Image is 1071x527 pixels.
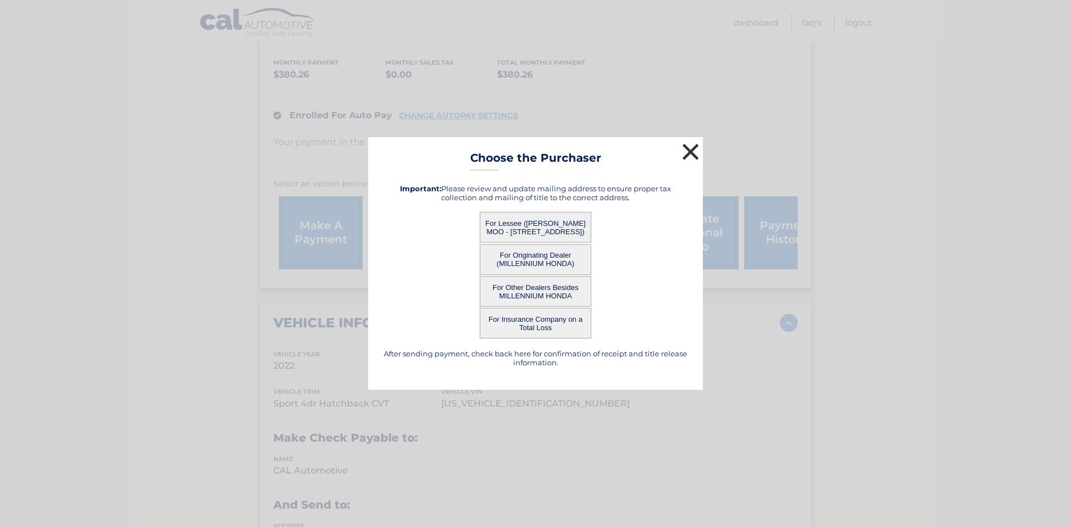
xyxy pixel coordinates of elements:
[382,349,689,367] h5: After sending payment, check back here for confirmation of receipt and title release information.
[382,184,689,202] h5: Please review and update mailing address to ensure proper tax collection and mailing of title to ...
[679,141,702,163] button: ×
[480,212,591,243] button: For Lessee ([PERSON_NAME] MOO - [STREET_ADDRESS])
[480,244,591,275] button: For Originating Dealer (MILLENNIUM HONDA)
[470,151,601,171] h3: Choose the Purchaser
[480,276,591,307] button: For Other Dealers Besides MILLENNIUM HONDA
[480,308,591,339] button: For Insurance Company on a Total Loss
[400,184,441,193] strong: Important:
